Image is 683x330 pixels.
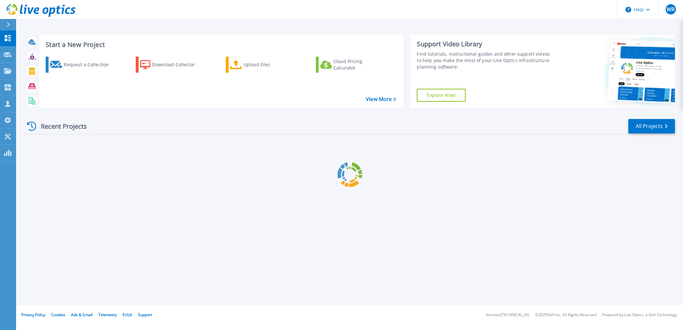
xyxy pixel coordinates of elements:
li: Version: [TECHNICAL_ID] [486,313,529,317]
div: Recent Projects [25,118,96,134]
h3: Start a New Project [46,41,396,48]
a: Cloud Pricing Calculator [316,57,387,73]
div: Support Video Library [417,40,552,48]
div: Upload Files [243,58,295,71]
li: Powered by Live Optics, a Dell Technology [602,313,677,317]
a: Explore Now! [417,89,466,102]
div: Request a Collection [64,58,115,71]
a: Support [138,312,152,317]
a: Telemetry [98,312,117,317]
a: Privacy Policy [21,312,45,317]
a: EULA [123,312,132,317]
a: All Projects [628,119,675,133]
a: View More [366,96,396,102]
span: WR [667,7,675,12]
div: Cloud Pricing Calculator [333,58,385,71]
div: Download Collector [152,58,204,71]
a: Cookies [51,312,65,317]
div: Find tutorials, instructional guides and other support videos to help you make the most of your L... [417,51,552,70]
a: Ads & Email [71,312,93,317]
a: Request a Collection [46,57,117,73]
a: Upload Files [226,57,297,73]
a: Download Collector [136,57,207,73]
li: © 2025 Dell Inc. All Rights Reserved [535,313,596,317]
